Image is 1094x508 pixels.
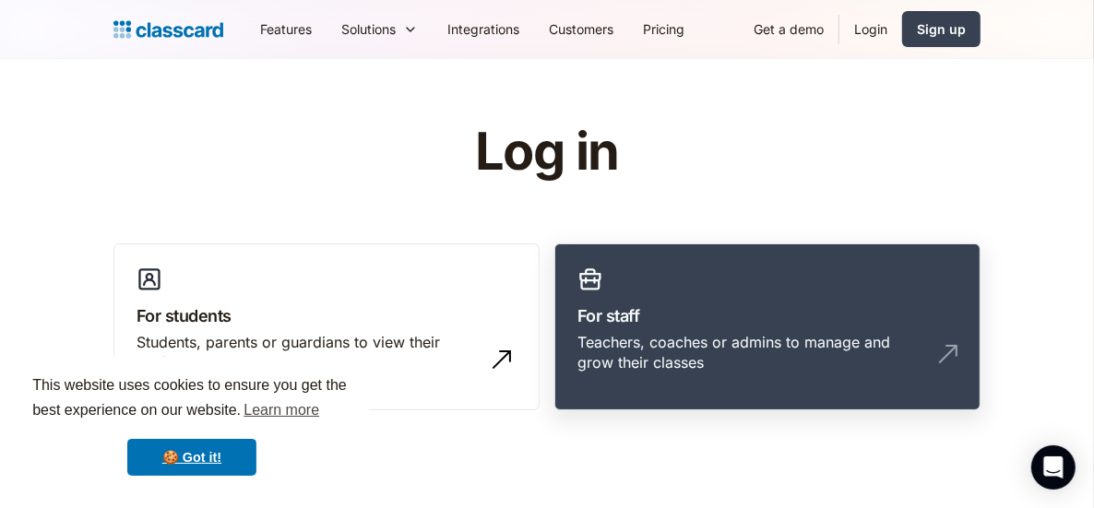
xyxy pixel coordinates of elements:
[255,124,840,181] h1: Log in
[554,243,981,411] a: For staffTeachers, coaches or admins to manage and grow their classes
[1031,445,1076,490] div: Open Intercom Messenger
[534,8,628,50] a: Customers
[577,332,921,373] div: Teachers, coaches or admins to manage and grow their classes
[241,396,322,424] a: learn more about cookies
[15,357,369,493] div: cookieconsent
[113,243,540,411] a: For studentsStudents, parents or guardians to view their profile and manage bookings
[577,303,957,328] h3: For staff
[433,8,534,50] a: Integrations
[739,8,838,50] a: Get a demo
[341,19,396,39] div: Solutions
[32,374,351,424] span: This website uses cookies to ensure you get the best experience on our website.
[327,8,433,50] div: Solutions
[137,332,480,373] div: Students, parents or guardians to view their profile and manage bookings
[839,8,902,50] a: Login
[137,303,517,328] h3: For students
[245,8,327,50] a: Features
[917,19,966,39] div: Sign up
[628,8,699,50] a: Pricing
[113,17,223,42] a: Logo
[902,11,981,47] a: Sign up
[127,439,256,476] a: dismiss cookie message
